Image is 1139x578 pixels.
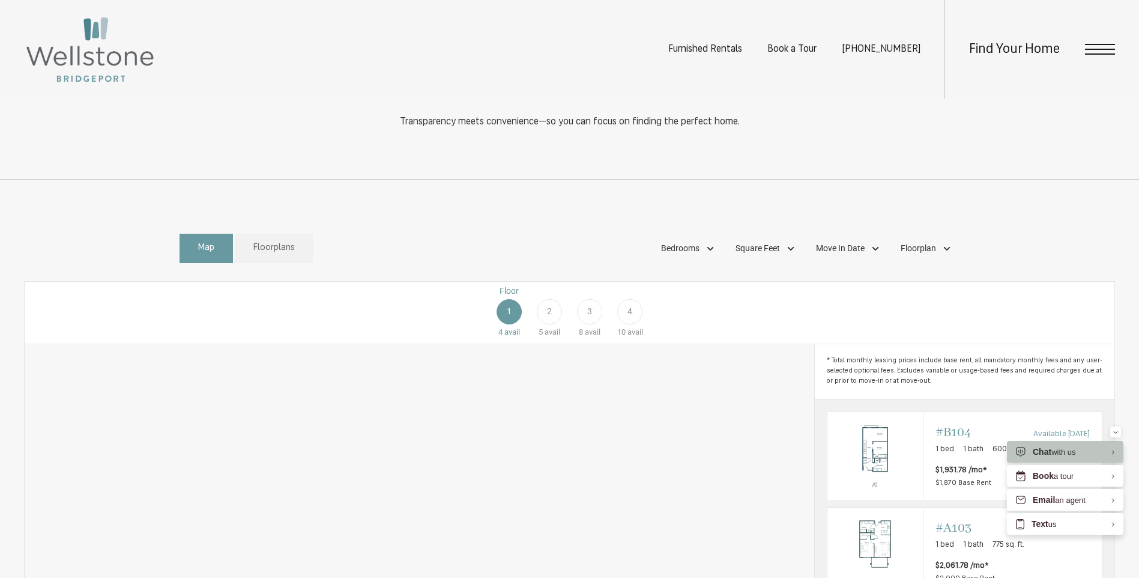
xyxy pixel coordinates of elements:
[935,464,987,476] span: $1,931.78 /mo*
[842,44,920,54] a: Call Us at (253) 642-8681
[901,242,936,255] span: Floorplan
[816,242,865,255] span: Move In Date
[935,539,954,551] span: 1 bed
[827,356,1102,386] span: * Total monthly leasing prices include base rent, all mandatory monthly fees and any user-selecte...
[963,443,983,455] span: 1 bath
[545,327,560,336] span: avail
[585,327,600,336] span: avail
[963,539,983,551] span: 1 bath
[767,44,817,54] a: Book a Tour
[827,514,923,574] img: #A103 - 1 bedroom floorplan layout with 1 bathroom and 775 square feet
[872,482,878,489] span: A1
[539,327,543,336] span: 5
[935,443,954,455] span: 1 bed
[627,305,632,318] span: 4
[240,114,900,131] p: Transparency meets convenience—so you can focus on finding the perfect home.
[827,419,923,479] img: #B104 - 1 bedroom floorplan layout with 1 bathroom and 600 square feet
[547,305,552,318] span: 2
[529,285,569,338] a: Floor 2
[24,15,156,84] img: Wellstone
[827,412,1102,501] a: View #B104
[1033,428,1090,440] span: Available [DATE]
[253,242,295,255] span: Floorplans
[992,443,1027,455] span: 600 sq. ft.
[198,242,214,255] span: Map
[587,305,592,318] span: 3
[617,327,626,336] span: 10
[579,327,583,336] span: 8
[935,560,989,572] span: $2,061.78 /mo*
[668,44,742,54] a: Furnished Rentals
[935,479,991,487] span: $1,870 Base Rent
[992,539,1024,551] span: 775 sq. ft.
[661,242,699,255] span: Bedrooms
[736,242,780,255] span: Square Feet
[969,43,1060,56] a: Find Your Home
[569,285,609,338] a: Floor 3
[935,424,971,441] span: #B104
[610,285,650,338] a: Floor 4
[842,44,920,54] span: [PHONE_NUMBER]
[627,327,643,336] span: avail
[1085,44,1115,55] button: Open Menu
[935,520,971,537] span: #A103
